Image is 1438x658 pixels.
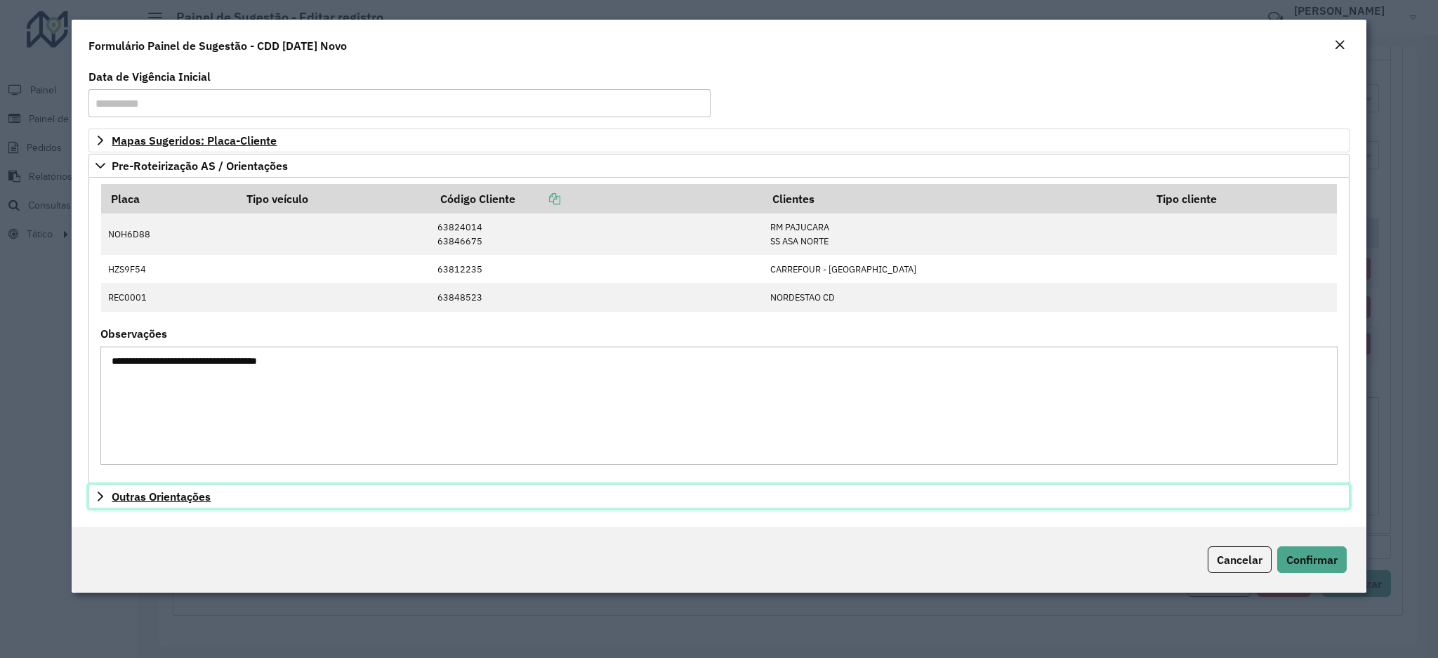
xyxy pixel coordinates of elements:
[88,485,1349,508] a: Outras Orientações
[763,255,1147,283] td: CARREFOUR - [GEOGRAPHIC_DATA]
[430,184,763,213] th: Código Cliente
[763,184,1147,213] th: Clientes
[430,283,763,311] td: 63848523
[88,154,1349,178] a: Pre-Roteirização AS / Orientações
[430,213,763,255] td: 63824014 63846675
[88,37,347,54] h4: Formulário Painel de Sugestão - CDD [DATE] Novo
[101,184,237,213] th: Placa
[1277,546,1347,573] button: Confirmar
[88,178,1349,483] div: Pre-Roteirização AS / Orientações
[101,255,237,283] td: HZS9F54
[763,283,1147,311] td: NORDESTAO CD
[515,192,560,206] a: Copiar
[88,68,211,85] label: Data de Vigência Inicial
[1147,184,1337,213] th: Tipo cliente
[88,129,1349,152] a: Mapas Sugeridos: Placa-Cliente
[112,491,211,502] span: Outras Orientações
[1334,39,1345,51] em: Fechar
[101,213,237,255] td: NOH6D88
[112,135,277,146] span: Mapas Sugeridos: Placa-Cliente
[237,184,430,213] th: Tipo veículo
[101,283,237,311] td: REC0001
[1208,546,1272,573] button: Cancelar
[1330,37,1350,55] button: Close
[1217,553,1262,567] span: Cancelar
[1286,553,1338,567] span: Confirmar
[100,325,167,342] label: Observações
[763,213,1147,255] td: RM PAJUCARA SS ASA NORTE
[430,255,763,283] td: 63812235
[112,160,288,171] span: Pre-Roteirização AS / Orientações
